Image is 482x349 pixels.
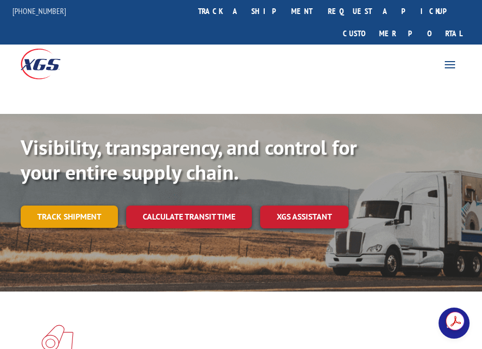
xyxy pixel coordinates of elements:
[260,206,349,228] a: XGS ASSISTANT
[21,134,357,185] b: Visibility, transparency, and control for your entire supply chain.
[439,308,470,339] div: Open chat
[335,22,470,45] a: Customer Portal
[12,6,66,16] a: [PHONE_NUMBER]
[126,206,252,228] a: Calculate transit time
[21,206,118,227] a: Track shipment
